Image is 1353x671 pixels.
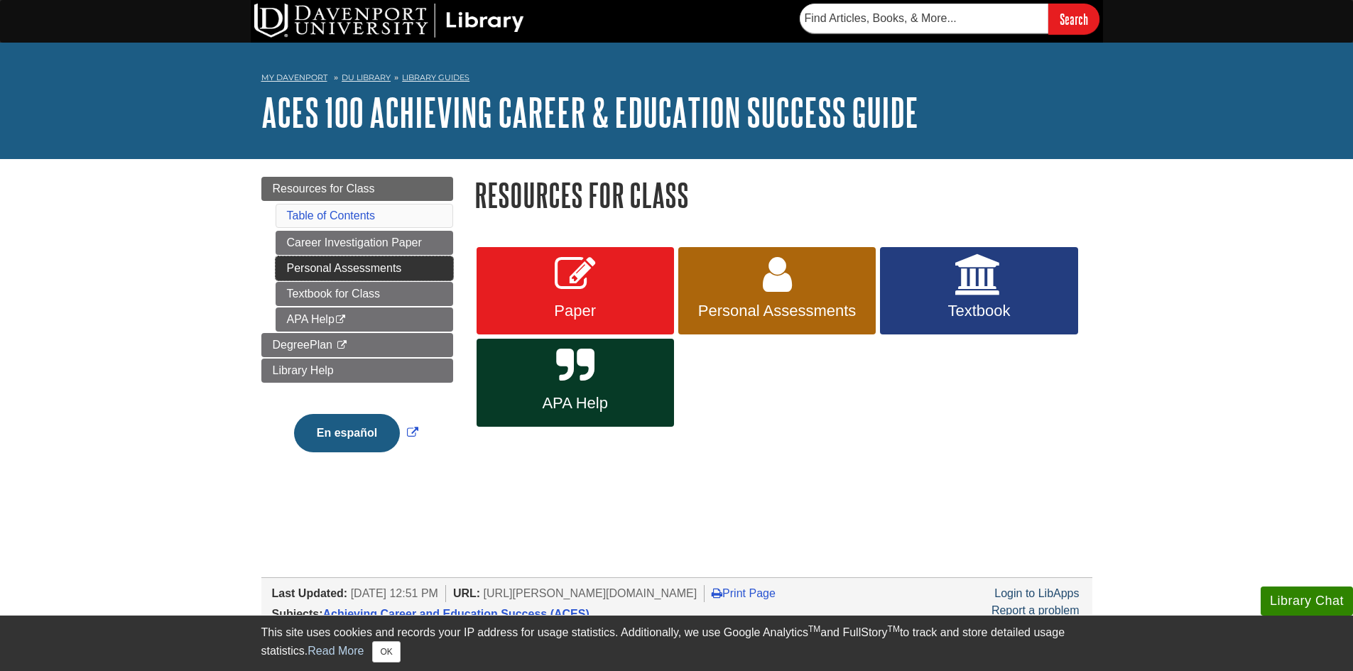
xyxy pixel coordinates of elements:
[808,624,820,634] sup: TM
[453,587,480,599] span: URL:
[276,231,453,255] a: Career Investigation Paper
[261,72,327,84] a: My Davenport
[712,587,722,599] i: Print Page
[678,247,876,335] a: Personal Assessments
[276,282,453,306] a: Textbook for Class
[888,624,900,634] sup: TM
[712,587,776,599] a: Print Page
[261,359,453,383] a: Library Help
[261,177,453,201] a: Resources for Class
[261,333,453,357] a: DegreePlan
[261,624,1092,662] div: This site uses cookies and records your IP address for usage statistics. Additionally, we use Goo...
[1261,587,1353,616] button: Library Chat
[308,645,364,657] a: Read More
[477,247,674,335] a: Paper
[402,72,469,82] a: Library Guides
[254,4,524,38] img: DU Library
[335,315,347,324] i: This link opens in a new window
[272,587,348,599] span: Last Updated:
[276,307,453,332] a: APA Help
[372,641,400,662] button: Close
[272,608,323,620] span: Subjects:
[800,4,1048,33] input: Find Articles, Books, & More...
[484,587,697,599] span: [URL][PERSON_NAME][DOMAIN_NAME]
[800,4,1099,34] form: Searches DU Library's articles, books, and more
[1048,4,1099,34] input: Search
[994,587,1079,599] a: Login to LibApps
[335,341,347,350] i: This link opens in a new window
[880,247,1077,335] a: Textbook
[273,339,333,351] span: DegreePlan
[276,256,453,280] a: Personal Assessments
[287,209,376,222] a: Table of Contents
[273,182,375,195] span: Resources for Class
[487,302,663,320] span: Paper
[487,394,663,413] span: APA Help
[273,364,334,376] span: Library Help
[991,604,1080,616] a: Report a problem
[261,90,918,134] a: ACES 100 Achieving Career & Education Success Guide
[351,587,438,599] span: [DATE] 12:51 PM
[474,177,1092,213] h1: Resources for Class
[261,177,453,476] div: Guide Page Menu
[477,339,674,427] a: APA Help
[294,414,400,452] button: En español
[323,608,589,620] a: Achieving Career and Education Success (ACES)
[891,302,1067,320] span: Textbook
[290,427,422,439] a: Link opens in new window
[342,72,391,82] a: DU Library
[689,302,865,320] span: Personal Assessments
[261,68,1092,91] nav: breadcrumb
